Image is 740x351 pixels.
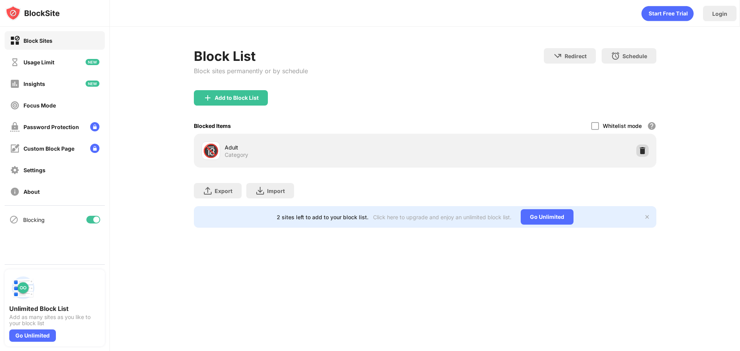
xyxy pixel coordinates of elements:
[9,274,37,302] img: push-block-list.svg
[603,123,642,129] div: Whitelist mode
[565,53,587,59] div: Redirect
[373,214,511,220] div: Click here to upgrade and enjoy an unlimited block list.
[86,59,99,65] img: new-icon.svg
[10,57,20,67] img: time-usage-off.svg
[521,209,573,225] div: Go Unlimited
[86,81,99,87] img: new-icon.svg
[9,314,100,326] div: Add as many sites as you like to your block list
[10,144,20,153] img: customize-block-page-off.svg
[10,187,20,196] img: about-off.svg
[9,215,18,224] img: blocking-icon.svg
[641,6,694,21] div: animation
[24,59,54,65] div: Usage Limit
[24,145,74,152] div: Custom Block Page
[9,329,56,342] div: Go Unlimited
[24,188,40,195] div: About
[90,122,99,131] img: lock-menu.svg
[225,151,248,158] div: Category
[194,123,231,129] div: Blocked Items
[10,165,20,175] img: settings-off.svg
[10,101,20,110] img: focus-off.svg
[24,81,45,87] div: Insights
[10,79,20,89] img: insights-off.svg
[24,167,45,173] div: Settings
[215,95,259,101] div: Add to Block List
[9,305,100,312] div: Unlimited Block List
[225,143,425,151] div: Adult
[5,5,60,21] img: logo-blocksite.svg
[644,214,650,220] img: x-button.svg
[215,188,232,194] div: Export
[194,48,308,64] div: Block List
[194,67,308,75] div: Block sites permanently or by schedule
[203,143,219,159] div: 🔞
[10,36,20,45] img: block-on.svg
[267,188,285,194] div: Import
[23,217,45,223] div: Blocking
[24,37,52,44] div: Block Sites
[712,10,727,17] div: Login
[622,53,647,59] div: Schedule
[10,122,20,132] img: password-protection-off.svg
[24,124,79,130] div: Password Protection
[90,144,99,153] img: lock-menu.svg
[277,214,368,220] div: 2 sites left to add to your block list.
[24,102,56,109] div: Focus Mode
